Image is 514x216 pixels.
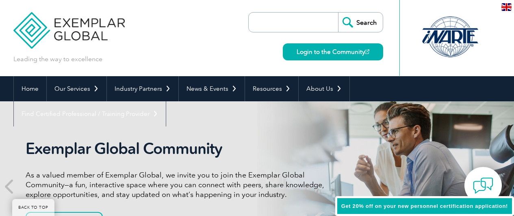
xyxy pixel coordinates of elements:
[501,3,512,11] img: en
[47,76,106,101] a: Our Services
[299,76,349,101] a: About Us
[107,76,178,101] a: Industry Partners
[26,170,330,199] p: As a valued member of Exemplar Global, we invite you to join the Exemplar Global Community—a fun,...
[14,76,46,101] a: Home
[283,43,383,60] a: Login to the Community
[473,175,493,196] img: contact-chat.png
[12,199,54,216] a: BACK TO TOP
[338,13,383,32] input: Search
[245,76,298,101] a: Resources
[365,49,369,54] img: open_square.png
[13,55,102,64] p: Leading the way to excellence
[341,203,508,209] span: Get 20% off on your new personnel certification application!
[26,139,330,158] h2: Exemplar Global Community
[14,101,166,126] a: Find Certified Professional / Training Provider
[179,76,245,101] a: News & Events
